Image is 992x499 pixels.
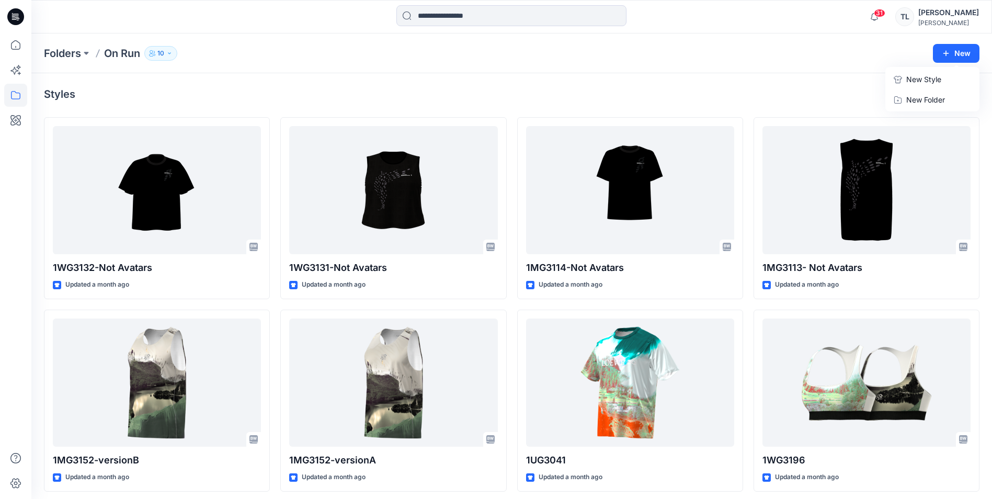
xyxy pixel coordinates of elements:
a: 1WG3196 [762,319,971,447]
a: 1MG3114-Not Avatars [526,126,734,254]
button: New [933,44,979,63]
p: 1MG3152-versionB [53,453,261,468]
p: Updated a month ago [775,279,839,290]
a: Folders [44,46,81,61]
p: Updated a month ago [539,279,602,290]
a: 1MG3152-versionA [289,319,497,447]
p: Updated a month ago [65,472,129,483]
div: TL [895,7,914,26]
p: 1WG3196 [762,453,971,468]
a: 1MG3152-versionB [53,319,261,447]
p: 1MG3114-Not Avatars [526,260,734,275]
p: New Folder [906,94,945,105]
p: Updated a month ago [302,472,366,483]
p: 1UG3041 [526,453,734,468]
p: Updated a month ago [539,472,602,483]
p: 1WG3131-Not Avatars [289,260,497,275]
a: 1MG3113- Not Avatars [762,126,971,254]
a: 1UG3041 [526,319,734,447]
p: Updated a month ago [302,279,366,290]
p: 1WG3132-Not Avatars [53,260,261,275]
p: Updated a month ago [65,279,129,290]
p: On Run [104,46,140,61]
div: [PERSON_NAME] [918,19,979,27]
button: 10 [144,46,177,61]
div: [PERSON_NAME] [918,6,979,19]
p: 1MG3152-versionA [289,453,497,468]
p: Updated a month ago [775,472,839,483]
h4: Styles [44,88,75,100]
a: 1WG3131-Not Avatars [289,126,497,254]
p: 1MG3113- Not Avatars [762,260,971,275]
a: 1WG3132-Not Avatars [53,126,261,254]
p: New Style [906,73,941,86]
a: New Style [887,69,977,90]
p: 10 [157,48,164,59]
span: 31 [874,9,885,17]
